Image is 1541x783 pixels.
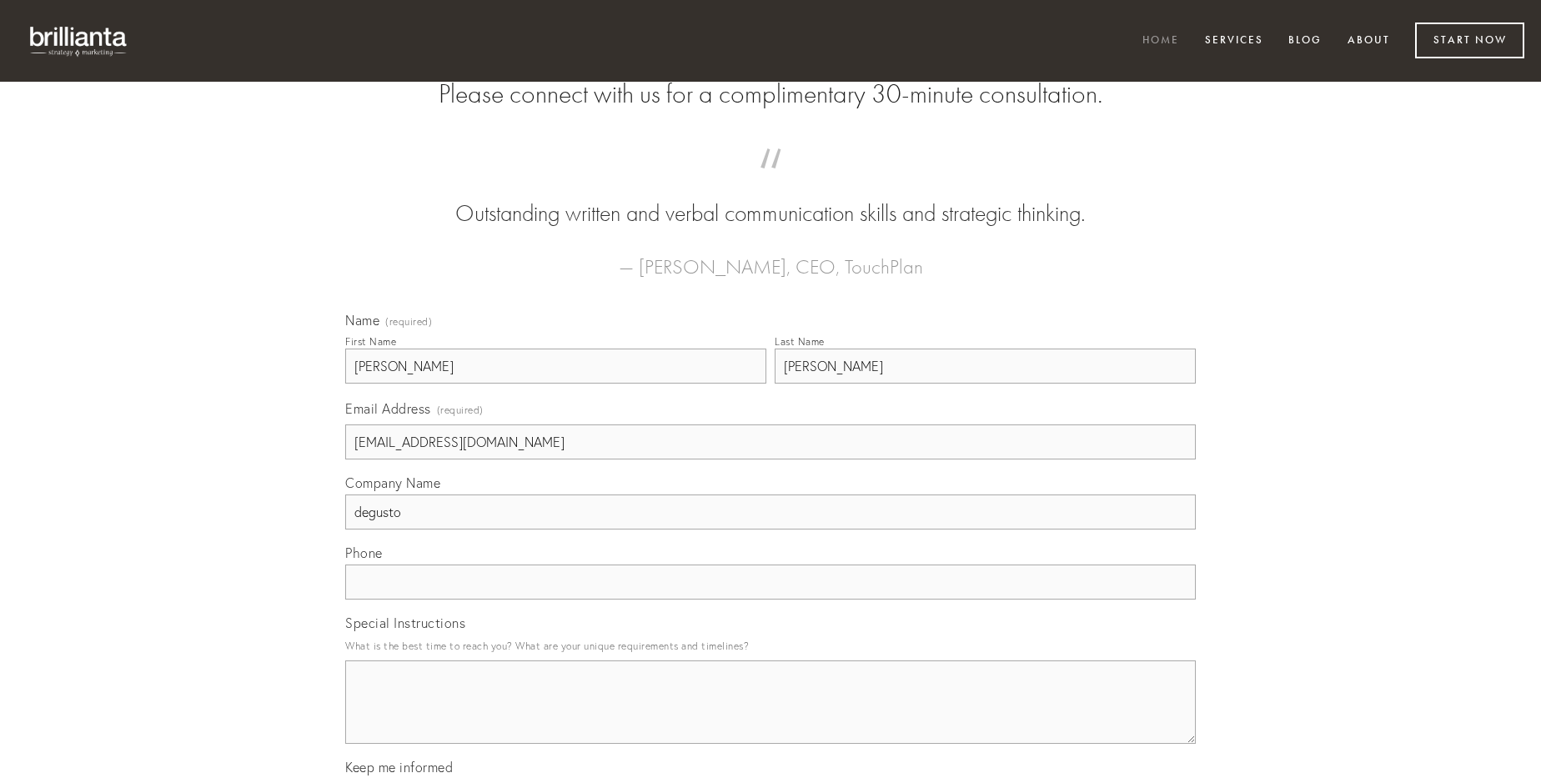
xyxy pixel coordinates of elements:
[1415,23,1524,58] a: Start Now
[345,78,1196,110] h2: Please connect with us for a complimentary 30-minute consultation.
[345,759,453,775] span: Keep me informed
[345,474,440,491] span: Company Name
[1337,28,1401,55] a: About
[345,545,383,561] span: Phone
[372,230,1169,284] figcaption: — [PERSON_NAME], CEO, TouchPlan
[345,335,396,348] div: First Name
[437,399,484,421] span: (required)
[775,335,825,348] div: Last Name
[1194,28,1274,55] a: Services
[1132,28,1190,55] a: Home
[17,17,142,65] img: brillianta - research, strategy, marketing
[345,400,431,417] span: Email Address
[385,317,432,327] span: (required)
[1277,28,1333,55] a: Blog
[345,635,1196,657] p: What is the best time to reach you? What are your unique requirements and timelines?
[372,165,1169,198] span: “
[372,165,1169,230] blockquote: Outstanding written and verbal communication skills and strategic thinking.
[345,615,465,631] span: Special Instructions
[345,312,379,329] span: Name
